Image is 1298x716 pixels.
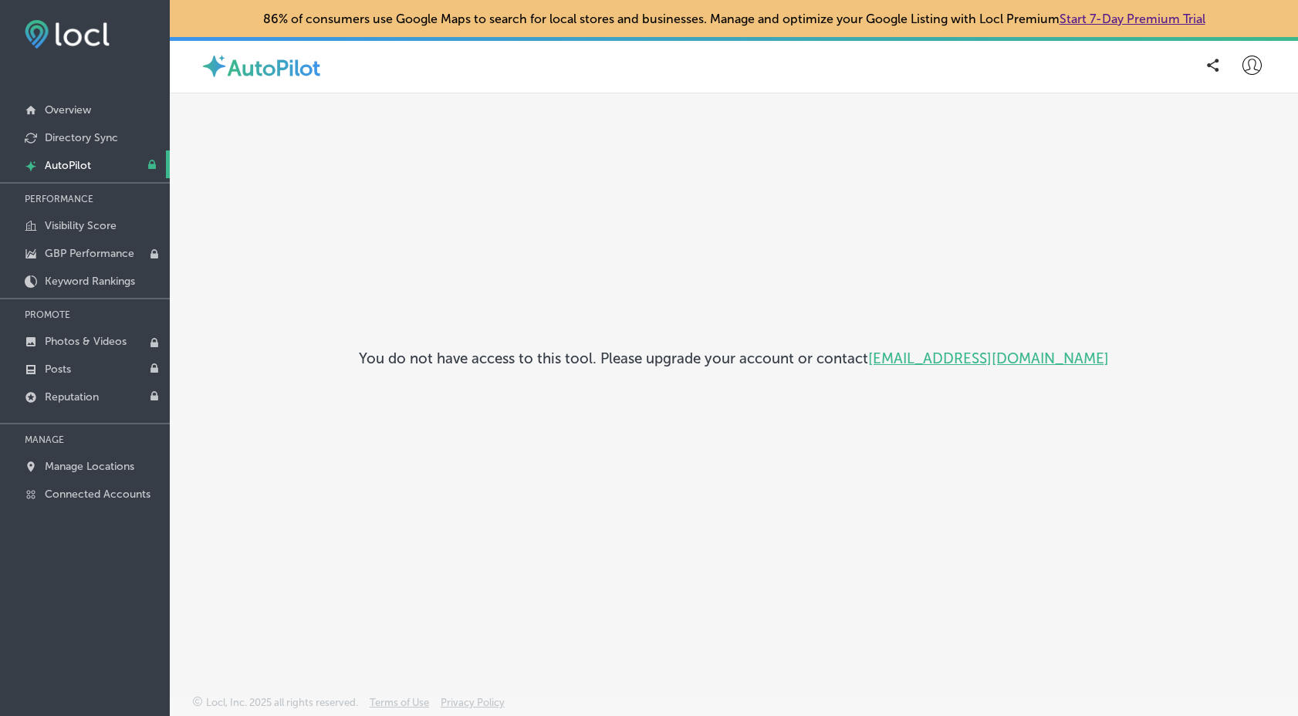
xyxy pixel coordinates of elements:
h3: You do not have access to this tool. Please upgrade your account or contact [359,350,1109,367]
img: fda3e92497d09a02dc62c9cd864e3231.png [25,20,110,49]
p: Directory Sync [45,131,118,144]
p: Posts [45,363,71,376]
img: autopilot-icon [201,52,228,79]
p: GBP Performance [45,247,134,260]
a: Terms of Use [370,697,429,716]
p: Locl, Inc. 2025 all rights reserved. [206,697,358,708]
p: Keyword Rankings [45,275,135,288]
a: Privacy Policy [441,697,505,716]
p: Photos & Videos [45,335,127,348]
p: Manage Locations [45,460,134,473]
p: Overview [45,103,91,117]
p: Connected Accounts [45,488,150,501]
p: Visibility Score [45,219,117,232]
a: [EMAIL_ADDRESS][DOMAIN_NAME] [868,350,1109,367]
p: Reputation [45,390,99,404]
p: AutoPilot [45,159,91,172]
a: Start 7-Day Premium Trial [1060,12,1205,26]
p: 86% of consumers use Google Maps to search for local stores and businesses. Manage and optimize y... [263,12,1205,26]
label: AutoPilot [228,56,320,81]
